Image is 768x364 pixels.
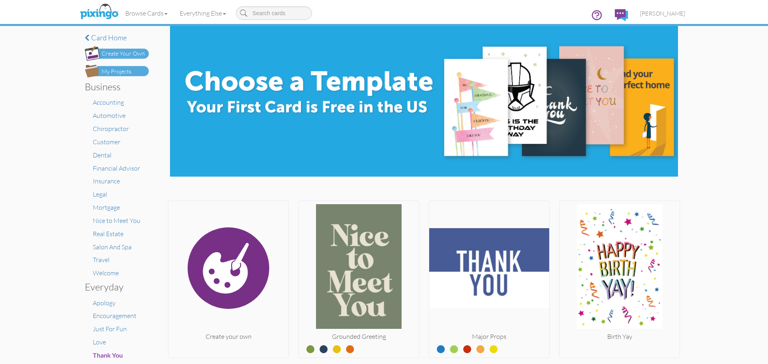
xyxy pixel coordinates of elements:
[640,10,685,17] span: [PERSON_NAME]
[85,34,149,42] a: Card home
[634,3,691,24] a: [PERSON_NAME]
[93,217,140,225] a: Nice to Meet You
[236,6,312,20] input: Search cards
[168,332,288,341] div: Create your own
[170,26,678,177] img: e8896c0d-71ea-4978-9834-e4f545c8bf84.jpg
[93,138,120,146] a: Customer
[102,68,131,76] div: My Projects
[85,46,149,61] img: create-own-button.png
[429,332,549,341] div: Major Props
[429,204,549,332] img: 20250716-161921-cab435a0583f-250.jpg
[93,351,123,359] a: Thank You
[119,3,174,23] a: Browse Cards
[93,338,106,346] a: Love
[560,332,680,341] div: Birth Yay
[93,111,126,119] a: Automotive
[93,203,120,211] a: Mortgage
[93,190,107,198] a: Legal
[85,65,149,78] img: my-projects-button.png
[168,204,288,332] img: create.svg
[615,9,628,21] img: comments.svg
[102,50,145,58] div: Create Your Own
[93,299,116,307] a: Apology
[299,332,419,341] div: Grounded Greeting
[93,177,120,185] a: Insurance
[78,2,120,22] img: pixingo logo
[93,230,124,238] a: Real Estate
[93,325,127,333] a: Just For Fun
[560,204,680,332] img: 20250828-163716-8d2042864239-250.jpg
[93,243,132,251] a: Salon And Spa
[85,282,143,292] h3: Everyday
[93,98,124,106] a: Accounting
[93,312,136,320] a: Encouragement
[93,164,140,172] a: Financial Advisor
[93,125,129,133] a: Chiropractor
[299,204,419,332] img: 20250527-043541-0b2d8b8e4674-250.jpg
[93,256,110,264] a: Travel
[93,269,119,277] a: Welcome
[93,351,123,359] span: Thank You
[174,3,232,23] a: Everything Else
[85,82,143,92] h3: Business
[93,151,112,159] a: Dental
